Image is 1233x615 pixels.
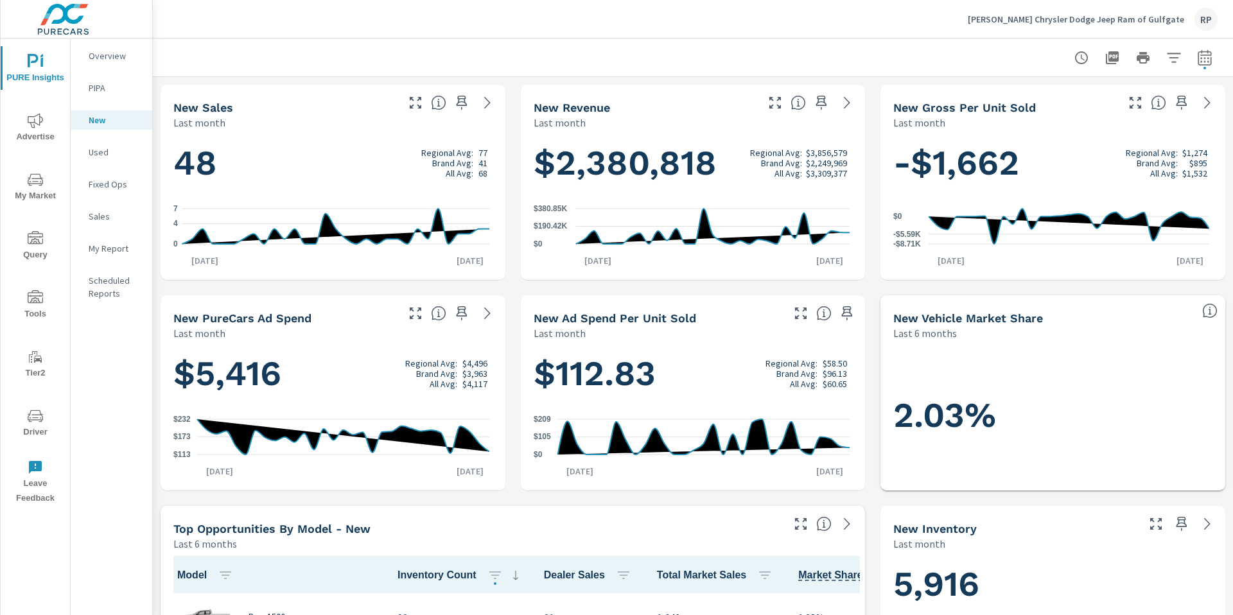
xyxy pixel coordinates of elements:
[823,379,847,389] p: $60.65
[71,207,152,226] div: Sales
[89,274,142,300] p: Scheduled Reports
[893,562,1212,606] h1: 5,916
[798,567,863,583] span: Model sales / Total Market Sales. [Market = within dealer PMA (or 60 miles if no PMA is defined) ...
[1192,45,1218,71] button: Select Date Range
[4,113,66,144] span: Advertise
[89,146,142,159] p: Used
[893,536,945,551] p: Last month
[893,311,1043,325] h5: New Vehicle Market Share
[1194,8,1218,31] div: RP
[929,254,974,267] p: [DATE]
[1182,148,1207,158] p: $1,274
[405,303,426,324] button: Make Fullscreen
[807,254,852,267] p: [DATE]
[478,158,487,168] p: 41
[1137,158,1178,168] p: Brand Avg:
[534,204,567,213] text: $380.85K
[657,567,778,583] span: Total Market Sales
[893,522,977,535] h5: New Inventory
[4,172,66,204] span: My Market
[575,254,620,267] p: [DATE]
[534,415,551,424] text: $209
[177,567,238,583] span: Model
[823,368,847,379] p: $96.13
[557,465,602,478] p: [DATE]
[534,141,853,185] h1: $2,380,818
[430,379,457,389] p: All Avg:
[71,271,152,303] div: Scheduled Reports
[173,536,237,551] p: Last 6 months
[534,352,853,395] h1: $112.83
[1130,45,1156,71] button: Print Report
[1167,254,1212,267] p: [DATE]
[173,101,233,114] h5: New Sales
[837,514,857,534] a: See more details in report
[544,567,636,583] span: Dealer Sales
[816,516,832,532] span: Find the biggest opportunities within your model lineup by seeing how each model is selling in yo...
[761,158,802,168] p: Brand Avg:
[534,222,567,231] text: $190.42K
[1151,95,1166,110] span: Average gross profit generated by the dealership for each vehicle sold over the selected date ran...
[893,230,921,239] text: -$5.59K
[451,303,472,324] span: Save this to your personalized report
[4,349,66,381] span: Tier2
[416,368,457,379] p: Brand Avg:
[462,358,487,368] p: $4,496
[968,13,1184,25] p: [PERSON_NAME] Chrysler Dodge Jeep Ram of Gulfgate
[448,254,493,267] p: [DATE]
[1099,45,1125,71] button: "Export Report to PDF"
[462,368,487,379] p: $3,963
[806,168,847,178] p: $3,309,377
[811,92,832,113] span: Save this to your personalized report
[71,78,152,98] div: PIPA
[173,352,493,395] h1: $5,416
[478,148,487,158] p: 77
[478,168,487,178] p: 68
[89,242,142,255] p: My Report
[534,115,586,130] p: Last month
[798,567,895,583] span: Market Share
[71,143,152,162] div: Used
[893,141,1212,185] h1: -$1,662
[1150,168,1178,178] p: All Avg:
[765,92,785,113] button: Make Fullscreen
[1126,148,1178,158] p: Regional Avg:
[451,92,472,113] span: Save this to your personalized report
[534,432,551,441] text: $105
[431,306,446,321] span: Total cost of media for all PureCars channels for the selected dealership group over the selected...
[816,306,832,321] span: Average cost of advertising per each vehicle sold at the dealer over the selected date range. The...
[837,303,857,324] span: Save this to your personalized report
[89,210,142,223] p: Sales
[173,141,493,185] h1: 48
[534,239,543,248] text: $0
[534,325,586,341] p: Last month
[431,95,446,110] span: Number of vehicles sold by the dealership over the selected date range. [Source: This data is sou...
[89,114,142,126] p: New
[807,465,852,478] p: [DATE]
[173,239,178,248] text: 0
[71,239,152,258] div: My Report
[893,115,945,130] p: Last month
[432,158,473,168] p: Brand Avg:
[1189,158,1207,168] p: $895
[197,465,242,478] p: [DATE]
[765,358,818,368] p: Regional Avg:
[71,175,152,194] div: Fixed Ops
[790,379,818,389] p: All Avg:
[462,379,487,389] p: $4,117
[4,231,66,263] span: Query
[806,148,847,158] p: $3,856,579
[774,168,802,178] p: All Avg:
[173,204,178,213] text: 7
[1182,168,1207,178] p: $1,532
[1171,514,1192,534] span: Save this to your personalized report
[173,522,371,535] h5: Top Opportunities by Model - New
[173,325,225,341] p: Last month
[4,54,66,85] span: PURE Insights
[421,148,473,158] p: Regional Avg:
[477,303,498,324] a: See more details in report
[893,394,1212,437] h1: 2.03%
[893,212,902,221] text: $0
[173,432,191,441] text: $173
[71,110,152,130] div: New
